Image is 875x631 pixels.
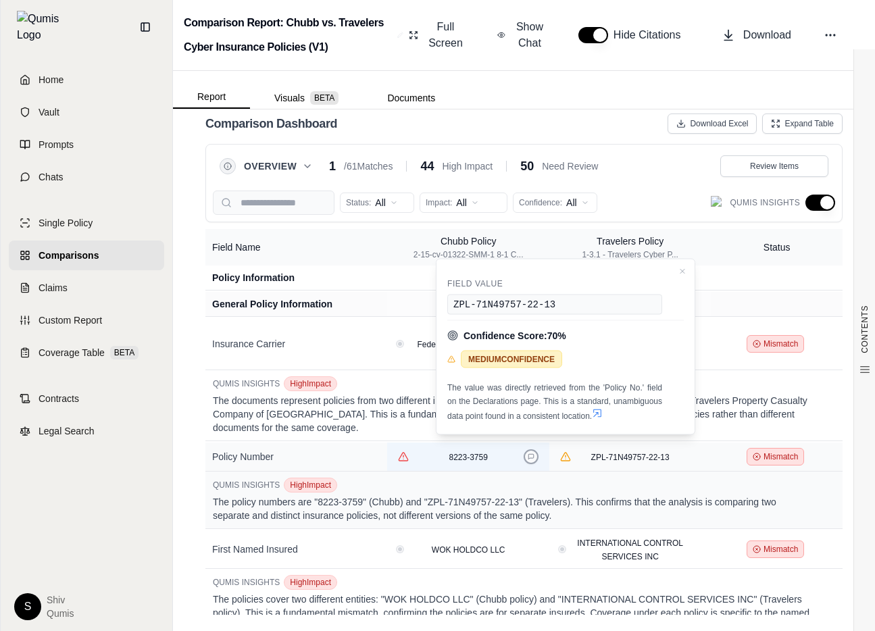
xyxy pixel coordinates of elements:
[344,159,393,173] span: / 61 Matches
[39,313,102,327] span: Custom Report
[449,453,487,462] span: 8223-3759
[560,547,564,551] button: View confidence details
[284,478,337,493] span: High impact
[329,157,336,176] span: 1
[284,575,337,590] span: High impact
[212,337,380,351] div: Insurance Carrier
[432,545,505,555] span: WOK HOLDCO LLC
[414,234,524,248] div: Chubb Policy
[340,193,414,213] button: Status:All
[524,449,539,464] button: Provide feedback
[310,91,339,105] span: BETA
[542,159,598,173] span: Need Review
[398,342,402,346] button: View confidence details
[398,451,409,462] button: View confidence details
[414,249,524,260] div: 2-15-cv-01322-SMM-1 8-1 C...
[716,22,797,49] button: Download
[212,542,380,556] div: First Named Insured
[9,416,164,446] a: Legal Search
[668,113,757,134] button: Download Excel
[244,159,297,173] span: Overview
[284,376,337,391] span: High impact
[9,384,164,413] a: Contracts
[577,538,683,561] span: INTERNATIONAL CONTROL SERVICES INC
[9,273,164,303] a: Claims
[762,113,843,134] button: Expand Table
[513,193,597,213] button: Confidence:All
[461,351,562,368] span: MEDIUM CONFIDENCE
[764,544,798,555] span: Mismatch
[47,593,74,607] span: Shiv
[9,305,164,335] a: Custom Report
[212,297,380,311] div: General Policy Information
[213,575,814,590] div: QUMIS INSIGHTS
[492,14,551,57] button: Show Chat
[39,73,64,86] span: Home
[244,159,313,173] button: Overview
[456,196,467,209] span: All
[9,97,164,127] a: Vault
[110,346,139,359] span: BETA
[420,193,507,213] button: Impact:All
[250,87,363,109] button: Visuals
[205,229,387,266] th: Field Name
[859,305,870,353] span: CONTENTS
[39,281,68,295] span: Claims
[560,451,571,462] button: View confidence details
[720,155,828,177] button: Review Items
[426,197,452,208] span: Impact:
[47,607,74,620] span: Qumis
[519,197,562,208] span: Confidence:
[14,593,41,620] div: S
[39,105,59,119] span: Vault
[447,295,662,315] div: ZPL-71N49757-22-13
[39,424,95,438] span: Legal Search
[346,197,371,208] span: Status:
[9,162,164,192] a: Chats
[784,118,834,129] span: Expand Table
[213,394,814,434] p: The documents represent policies from two different insurance carriers: Federal Insurance Company...
[375,196,386,209] span: All
[398,547,402,551] button: View confidence details
[764,451,798,462] span: Mismatch
[614,27,689,43] span: Hide Citations
[39,138,74,151] span: Prompts
[39,392,79,405] span: Contracts
[690,118,748,129] span: Download Excel
[420,157,434,176] span: 44
[39,170,64,184] span: Chats
[582,234,678,248] div: Travelers Policy
[213,495,814,522] p: The policy numbers are "8223-3759" (Chubb) and "ZPL-71N49757-22-13" (Travelers). This confirms th...
[764,338,798,349] span: Mismatch
[417,340,519,349] span: Federal Insurance Company
[39,216,93,230] span: Single Policy
[17,11,68,43] img: Qumis Logo
[212,450,380,463] div: Policy Number
[743,27,791,43] span: Download
[9,208,164,238] a: Single Policy
[184,11,392,59] h2: Comparison Report: Chubb vs. Travelers Cyber Insurance Policies (V1)
[9,338,164,368] a: Coverage TableBETA
[213,376,814,391] div: QUMIS INSIGHTS
[464,329,566,343] span: Confidence Score: 70 %
[442,159,493,173] span: High Impact
[9,241,164,270] a: Comparisons
[39,249,99,262] span: Comparisons
[711,229,843,266] th: Status
[39,346,105,359] span: Coverage Table
[9,65,164,95] a: Home
[566,196,577,209] span: All
[711,196,724,209] img: Qumis Logo
[134,16,156,38] button: Collapse sidebar
[426,19,465,51] span: Full Screen
[447,383,662,421] span: The value was directly retrieved from the 'Policy No.' field on the Declarations page. This is a ...
[582,249,678,260] div: 1-3.1 - Travelers Cyber P...
[213,478,814,493] div: QUMIS INSIGHTS
[750,161,799,172] span: Review Items
[212,271,380,284] div: Policy Information
[173,86,250,109] button: Report
[514,19,546,51] span: Show Chat
[676,265,689,278] button: Close confidence details
[730,197,800,208] span: Qumis Insights
[363,87,459,109] button: Documents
